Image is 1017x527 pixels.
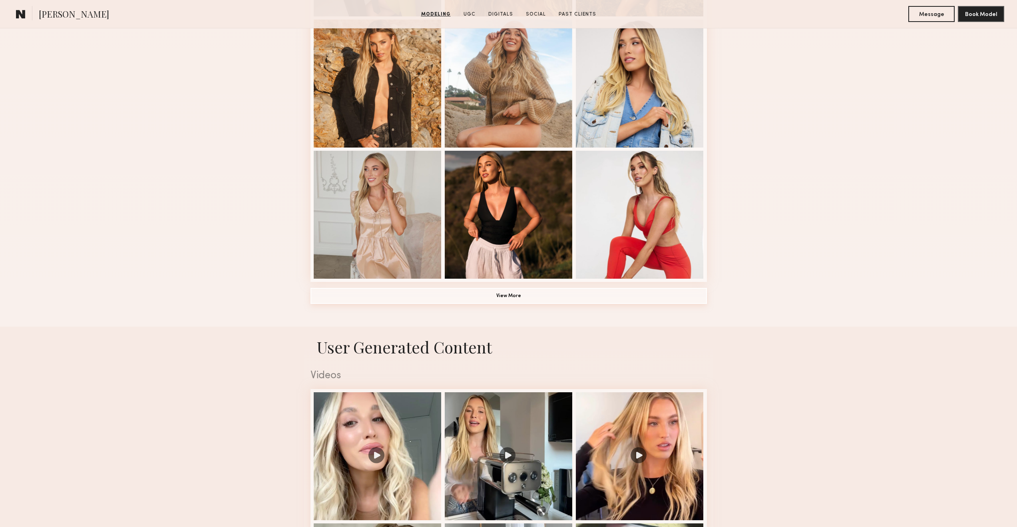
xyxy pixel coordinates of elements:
[958,6,1004,22] button: Book Model
[39,8,109,22] span: [PERSON_NAME]
[958,10,1004,17] a: Book Model
[460,11,479,18] a: UGC
[304,336,713,357] h1: User Generated Content
[908,6,955,22] button: Message
[485,11,516,18] a: Digitals
[523,11,549,18] a: Social
[310,371,707,381] div: Videos
[310,288,707,304] button: View More
[418,11,454,18] a: Modeling
[555,11,599,18] a: Past Clients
